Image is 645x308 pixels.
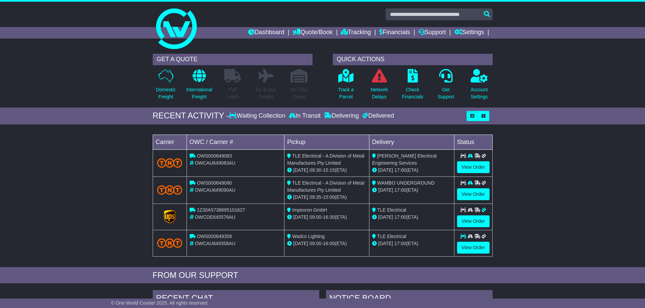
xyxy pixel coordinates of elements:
a: Settings [454,27,484,39]
span: [DATE] [378,241,393,246]
a: View Order [457,242,490,254]
span: [PERSON_NAME] Electrical Engineering Services [372,153,437,166]
img: GetCarrierServiceLogo [164,210,175,223]
span: 17:00 [394,167,406,173]
a: GetSupport [437,69,454,104]
td: Pickup [284,135,369,149]
span: OWCAU649083AU [195,160,235,166]
span: [DATE] [293,241,308,246]
a: NetworkDelays [370,69,388,104]
span: 15:00 [323,194,335,200]
p: Get Support [437,86,454,100]
td: Delivery [369,135,454,149]
a: DomesticFreight [155,69,176,104]
span: WAMBO UNDERGROUND [377,180,435,186]
span: [DATE] [378,167,393,173]
img: TNT_Domestic.png [157,185,182,194]
span: TLE Electrical [377,207,406,213]
div: RECENT ACTIVITY - [153,111,229,121]
img: TNT_Domestic.png [157,158,182,167]
div: - (ETA) [287,214,366,221]
div: Waiting Collection [229,112,287,120]
div: GET A QUOTE [153,54,313,65]
span: TLE Electrical - A Division of Metal Manufactures Pty Limited [287,180,364,193]
a: Tracking [341,27,371,39]
span: TLE Electrical [377,234,406,239]
p: Network Delays [370,86,388,100]
a: Dashboard [248,27,284,39]
div: Delivering [322,112,361,120]
a: AccountSettings [470,69,488,104]
p: Track a Parcel [338,86,354,100]
span: [DATE] [378,187,393,193]
span: 15:15 [323,167,335,173]
span: 17:00 [394,241,406,246]
span: [DATE] [293,167,308,173]
div: (ETA) [372,187,451,194]
span: 16:30 [323,214,335,220]
p: Account Settings [471,86,488,100]
span: 09:35 [309,194,321,200]
a: CheckFinancials [402,69,424,104]
span: Impexron GmbH [292,207,327,213]
div: QUICK ACTIONS [333,54,493,65]
img: TNT_Domestic.png [157,238,182,247]
div: - (ETA) [287,194,366,201]
span: [DATE] [293,194,308,200]
a: Quote/Book [293,27,332,39]
span: 17:00 [394,187,406,193]
a: View Order [457,188,490,200]
a: View Order [457,215,490,227]
span: OWCDE645576AU [195,214,235,220]
div: - (ETA) [287,240,366,247]
p: Full Loads [224,86,241,100]
span: 1Z30A5738695101627 [197,207,245,213]
p: Check Financials [402,86,423,100]
span: Wadco Lighting [292,234,325,239]
td: Status [454,135,492,149]
td: OWC / Carrier # [187,135,284,149]
span: [DATE] [293,214,308,220]
div: (ETA) [372,240,451,247]
div: (ETA) [372,214,451,221]
span: © One World Courier 2025. All rights reserved. [111,300,209,306]
a: View Order [457,161,490,173]
span: OWS000649358 [197,234,232,239]
span: 09:00 [309,241,321,246]
p: Air / Sea Depot [290,86,308,100]
span: 09:30 [309,167,321,173]
span: OWS000649083 [197,153,232,159]
a: Financials [379,27,410,39]
td: Carrier [153,135,187,149]
span: OWS000649090 [197,180,232,186]
span: [DATE] [378,214,393,220]
div: - (ETA) [287,167,366,174]
span: 16:00 [323,241,335,246]
span: 17:00 [394,214,406,220]
p: Domestic Freight [156,86,175,100]
p: International Freight [186,86,212,100]
span: TLE Electrical - A Division of Metal Manufactures Pty Limited [287,153,364,166]
a: InternationalFreight [186,69,213,104]
a: Track aParcel [338,69,354,104]
span: 09:00 [309,214,321,220]
div: Delivered [361,112,394,120]
span: OWCAU649090AU [195,187,235,193]
div: (ETA) [372,167,451,174]
div: FROM OUR SUPPORT [153,270,493,280]
p: Air & Sea Freight [256,86,276,100]
a: Support [418,27,446,39]
div: In Transit [287,112,322,120]
span: OWCAU649358AU [195,241,235,246]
